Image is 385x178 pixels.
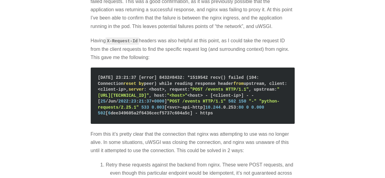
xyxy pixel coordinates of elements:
span: "POST /events HTTP/1.1" [167,99,226,104]
span: "python-requests/2.25.1" [98,99,280,110]
span: 21 [139,99,144,104]
span: 502 [228,99,236,104]
span: 0000 [154,99,164,104]
span: 23 [131,99,136,104]
p: From this it’s pretty clear that the connection that nginx was attempting to use was no longer al... [91,130,295,155]
span: by [139,81,144,86]
span: 0.000 [251,105,264,110]
span: "[URL][TECHNICAL_ID]" [98,87,280,98]
span: 25 [100,99,106,104]
code: [DATE] 23:21:37 [error] 8432#8432: *1519542 recv() failed (104: Connection [97,74,289,118]
span: 150 [239,99,246,104]
span: 10.244 [205,105,220,110]
span: "POST /events HTTP/1.1" [190,87,249,92]
span: 2022 [118,99,129,104]
span: reset [124,81,136,86]
span: "-" [249,99,256,104]
span: 502 [98,111,106,116]
span: 0 [246,105,249,110]
span: peer) while reading response header upstream, client: <client-ip>, : <host>, request: , upstream:... [98,81,290,116]
span: "<host>" [167,93,187,98]
span: 37 [146,99,152,104]
span: from [233,81,244,86]
span: 80 [239,105,244,110]
span: server [128,87,144,92]
span: 6 [108,111,110,116]
p: Having headers was also helpful at this point, as I could take the request ID from the client req... [91,37,295,61]
span: 533 [141,105,149,110]
span: 0.003 [152,105,164,110]
code: X-Request-Id [106,37,139,45]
